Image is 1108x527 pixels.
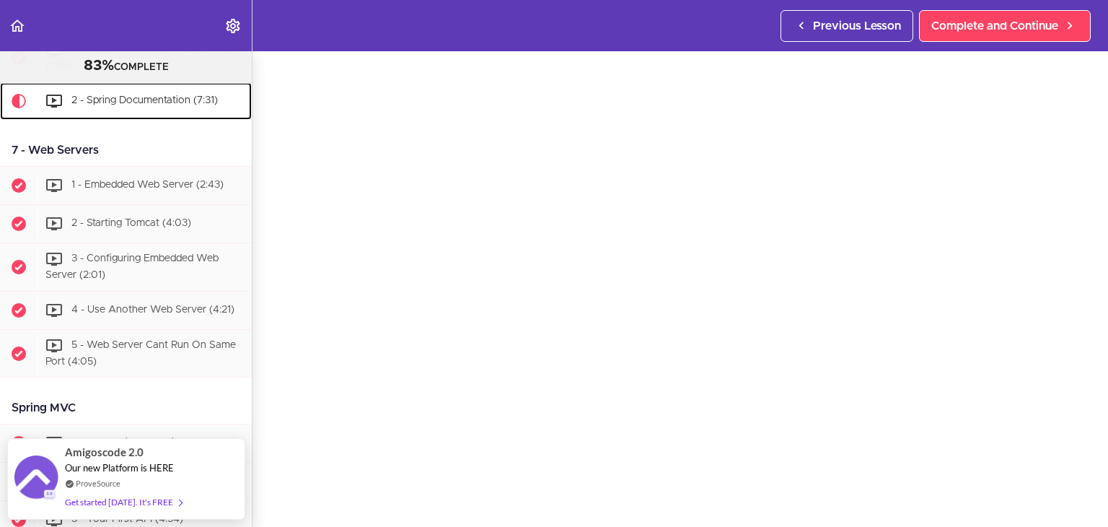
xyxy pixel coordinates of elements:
a: Complete and Continue [919,10,1091,42]
span: 5 - Web Server Cant Run On Same Port (4:05) [45,340,236,367]
img: provesource social proof notification image [14,456,58,502]
span: 3 - Configuring Embedded Web Server (2:01) [45,253,219,280]
div: Get started [DATE]. It's FREE [65,494,182,510]
div: COMPLETE [18,57,234,76]
svg: Settings Menu [224,17,242,35]
iframe: Video Player [281,73,1079,522]
svg: Back to course curriculum [9,17,26,35]
span: 4 - Use Another Web Server (4:21) [71,305,234,315]
span: Our new Platform is HERE [65,462,174,474]
span: 3 - Your First API (4:54) [71,515,183,525]
span: 2 - Spring Documentation (7:31) [71,95,218,105]
span: Previous Lesson [813,17,901,35]
span: Amigoscode 2.0 [65,444,144,461]
a: Previous Lesson [781,10,913,42]
span: 83% [84,58,114,73]
span: 1 - Embedded Web Server (2:43) [71,180,224,190]
span: 2 - Starting Tomcat (4:03) [71,218,191,228]
a: ProveSource [76,477,120,489]
span: Complete and Continue [931,17,1058,35]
